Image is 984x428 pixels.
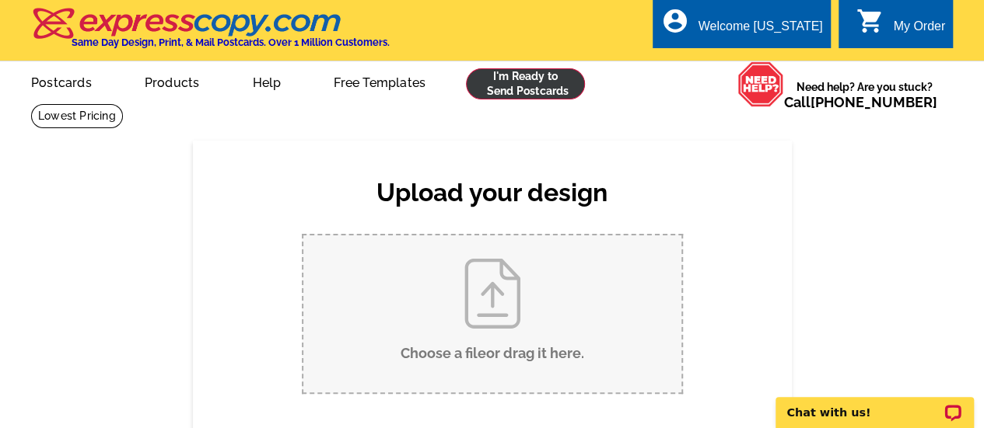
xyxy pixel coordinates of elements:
[227,63,306,99] a: Help
[784,79,945,110] span: Need help? Are you stuck?
[309,63,450,99] a: Free Templates
[811,94,937,110] a: [PHONE_NUMBER]
[784,94,937,110] span: Call
[6,63,117,99] a: Postcards
[737,61,784,107] img: help
[765,379,984,428] iframe: LiveChat chat widget
[120,63,225,99] a: Products
[72,37,390,48] h4: Same Day Design, Print, & Mail Postcards. Over 1 Million Customers.
[31,19,390,48] a: Same Day Design, Print, & Mail Postcards. Over 1 Million Customers.
[698,19,822,41] div: Welcome [US_STATE]
[660,7,688,35] i: account_circle
[856,7,884,35] i: shopping_cart
[286,178,699,207] h2: Upload your design
[856,17,945,37] a: shopping_cart My Order
[893,19,945,41] div: My Order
